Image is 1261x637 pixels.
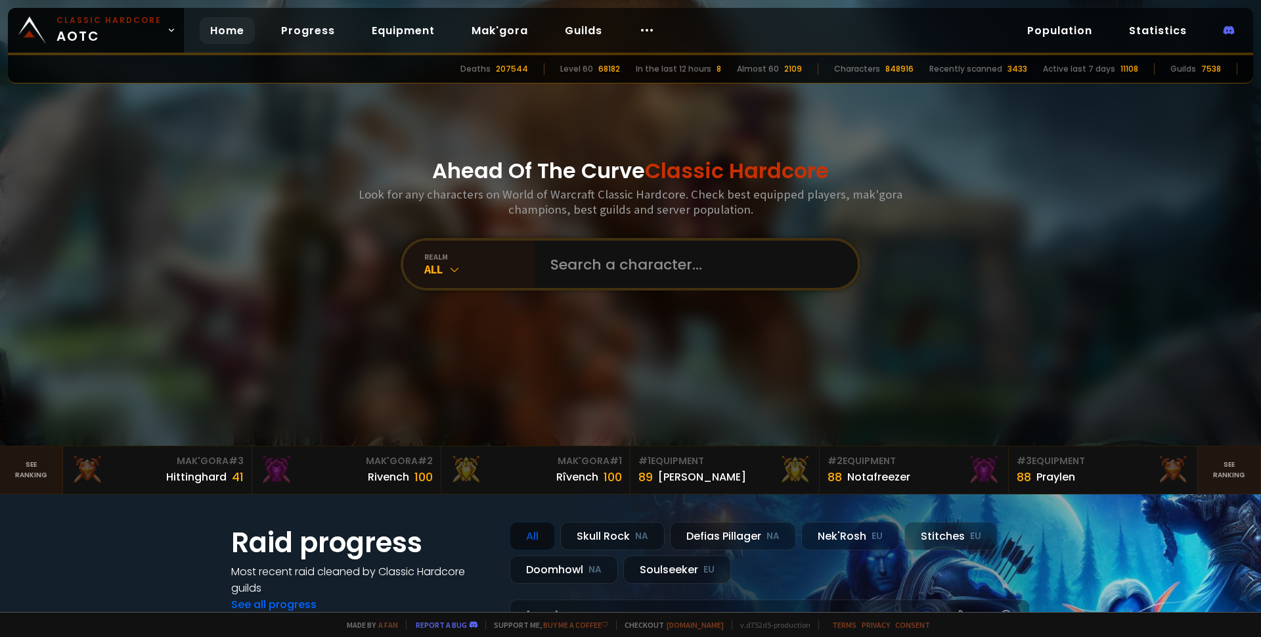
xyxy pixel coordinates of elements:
[820,446,1009,494] a: #2Equipment88Notafreezer
[1201,63,1221,75] div: 7538
[1170,63,1196,75] div: Guilds
[496,63,528,75] div: 207544
[560,63,593,75] div: Level 60
[828,468,842,486] div: 88
[418,454,433,467] span: # 2
[1043,63,1115,75] div: Active last 7 days
[461,17,539,44] a: Mak'gora
[432,155,829,187] h1: Ahead Of The Curve
[510,600,1030,634] a: [DATE]zgpetri on godDefias Pillager8 /90
[424,262,535,277] div: All
[598,63,620,75] div: 68182
[8,8,184,53] a: Classic HardcoreAOTC
[862,620,890,630] a: Privacy
[56,14,162,46] span: AOTC
[1017,454,1032,467] span: # 3
[414,468,433,486] div: 100
[832,620,856,630] a: Terms
[1009,446,1198,494] a: #3Equipment88Praylen
[416,620,467,630] a: Report a bug
[510,522,555,550] div: All
[554,17,613,44] a: Guilds
[737,63,779,75] div: Almost 60
[847,469,910,485] div: Notafreezer
[872,530,883,543] small: EU
[1017,454,1189,468] div: Equipment
[1017,468,1031,486] div: 88
[638,454,811,468] div: Equipment
[604,468,622,486] div: 100
[895,620,930,630] a: Consent
[231,597,317,612] a: See all progress
[556,469,598,485] div: Rîvench
[368,469,409,485] div: Rivench
[638,468,653,486] div: 89
[353,187,908,217] h3: Look for any characters on World of Warcraft Classic Hardcore. Check best equipped players, mak'g...
[834,63,880,75] div: Characters
[166,469,227,485] div: Hittinghard
[630,446,820,494] a: #1Equipment89[PERSON_NAME]
[1007,63,1027,75] div: 3433
[766,530,780,543] small: NA
[636,63,711,75] div: In the last 12 hours
[658,469,746,485] div: [PERSON_NAME]
[56,14,162,26] small: Classic Hardcore
[231,563,494,596] h4: Most recent raid cleaned by Classic Hardcore guilds
[970,530,981,543] small: EU
[645,156,829,185] span: Classic Hardcore
[638,454,651,467] span: # 1
[63,446,252,494] a: Mak'Gora#3Hittinghard41
[1120,63,1138,75] div: 11108
[623,555,731,584] div: Soulseeker
[828,454,843,467] span: # 2
[588,563,602,577] small: NA
[609,454,622,467] span: # 1
[732,620,810,630] span: v. d752d5 - production
[232,468,244,486] div: 41
[260,454,433,468] div: Mak'Gora
[1118,17,1197,44] a: Statistics
[200,17,255,44] a: Home
[784,63,802,75] div: 2109
[1036,469,1075,485] div: Praylen
[252,446,441,494] a: Mak'Gora#2Rivench100
[560,522,665,550] div: Skull Rock
[441,446,630,494] a: Mak'Gora#1Rîvench100
[378,620,398,630] a: a fan
[667,620,724,630] a: [DOMAIN_NAME]
[231,522,494,563] h1: Raid progress
[703,563,715,577] small: EU
[635,530,648,543] small: NA
[510,555,618,584] div: Doomhowl
[271,17,345,44] a: Progress
[717,63,721,75] div: 8
[885,63,914,75] div: 848916
[828,454,1000,468] div: Equipment
[904,522,998,550] div: Stitches
[543,620,608,630] a: Buy me a coffee
[460,63,491,75] div: Deaths
[361,17,445,44] a: Equipment
[616,620,724,630] span: Checkout
[929,63,1002,75] div: Recently scanned
[670,522,796,550] div: Defias Pillager
[424,252,535,262] div: realm
[801,522,899,550] div: Nek'Rosh
[1198,446,1261,494] a: Seeranking
[1017,17,1103,44] a: Population
[71,454,244,468] div: Mak'Gora
[542,241,842,288] input: Search a character...
[339,620,398,630] span: Made by
[485,620,608,630] span: Support me,
[229,454,244,467] span: # 3
[449,454,622,468] div: Mak'Gora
